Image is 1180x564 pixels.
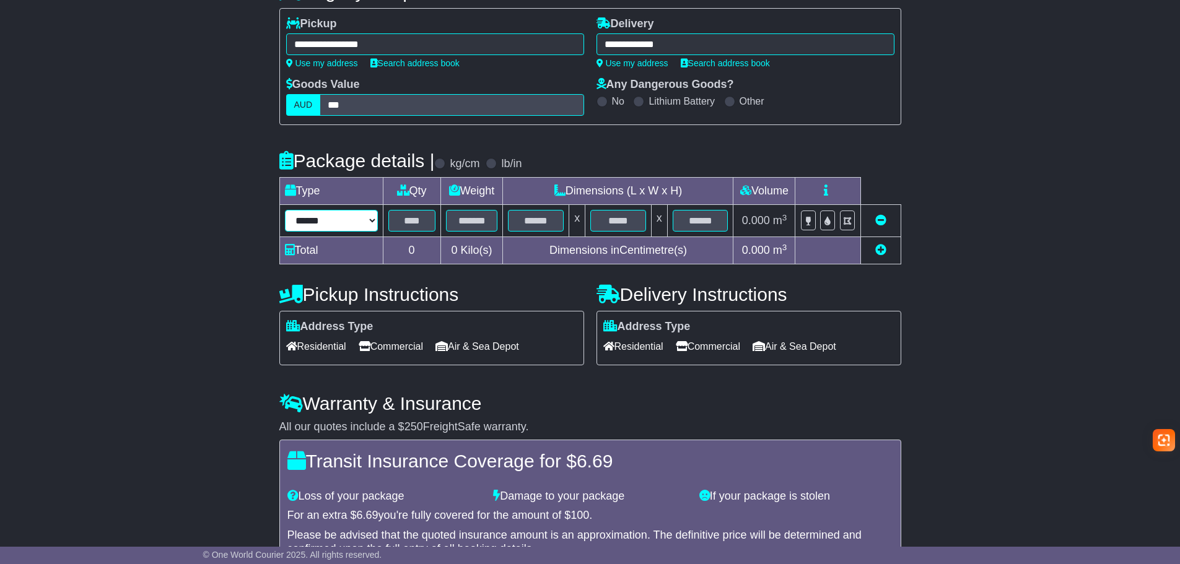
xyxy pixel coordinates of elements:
td: 0 [383,237,440,264]
label: Lithium Battery [649,95,715,107]
td: Type [279,178,383,205]
span: m [773,214,787,227]
div: All our quotes include a $ FreightSafe warranty. [279,420,901,434]
h4: Package details | [279,150,435,171]
div: If your package is stolen [693,490,899,503]
h4: Pickup Instructions [279,284,584,305]
label: Pickup [286,17,337,31]
span: © One World Courier 2025. All rights reserved. [203,550,382,560]
span: 100 [570,509,589,521]
span: Residential [286,337,346,356]
span: 6.69 [357,509,378,521]
label: Any Dangerous Goods? [597,78,734,92]
h4: Transit Insurance Coverage for $ [287,451,893,471]
span: 6.69 [577,451,613,471]
sup: 3 [782,213,787,222]
span: 0.000 [742,244,770,256]
td: Volume [733,178,795,205]
label: No [612,95,624,107]
td: x [651,205,667,237]
a: Add new item [875,244,886,256]
td: Weight [440,178,503,205]
td: Total [279,237,383,264]
div: Damage to your package [487,490,693,503]
span: 0.000 [742,214,770,227]
td: Kilo(s) [440,237,503,264]
div: Please be advised that the quoted insurance amount is an approximation. The definitive price will... [287,529,893,555]
td: Dimensions (L x W x H) [503,178,733,205]
span: 250 [404,420,423,433]
span: Commercial [676,337,740,356]
label: lb/in [501,157,522,171]
label: Other [740,95,764,107]
td: Dimensions in Centimetre(s) [503,237,733,264]
span: Air & Sea Depot [753,337,836,356]
h4: Warranty & Insurance [279,393,901,414]
div: Loss of your package [281,490,487,503]
a: Search address book [681,58,770,68]
sup: 3 [782,243,787,252]
a: Search address book [370,58,460,68]
span: Commercial [359,337,423,356]
label: Address Type [603,320,691,334]
span: 0 [451,244,457,256]
a: Remove this item [875,214,886,227]
a: Use my address [597,58,668,68]
td: Qty [383,178,440,205]
div: For an extra $ you're fully covered for the amount of $ . [287,509,893,523]
label: Goods Value [286,78,360,92]
span: Air & Sea Depot [435,337,519,356]
td: x [569,205,585,237]
label: AUD [286,94,321,116]
span: m [773,244,787,256]
span: Residential [603,337,663,356]
label: Delivery [597,17,654,31]
h4: Delivery Instructions [597,284,901,305]
a: Use my address [286,58,358,68]
label: kg/cm [450,157,479,171]
label: Address Type [286,320,374,334]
